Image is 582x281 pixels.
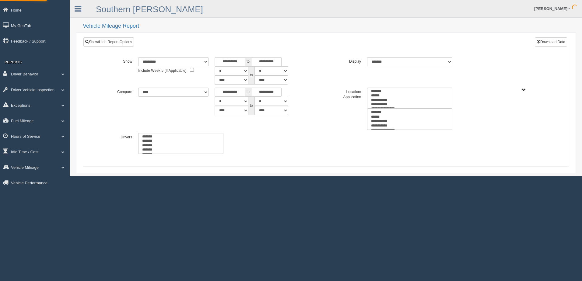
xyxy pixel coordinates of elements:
[248,66,254,85] span: to
[97,88,135,95] label: Compare
[96,5,203,14] a: Southern [PERSON_NAME]
[245,57,251,66] span: to
[245,88,251,97] span: to
[83,37,134,47] a: Show/Hide Report Options
[248,97,254,115] span: to
[535,37,567,47] button: Download Data
[326,57,364,64] label: Display
[97,57,135,64] label: Show
[326,88,364,100] label: Location/ Application
[97,133,135,140] label: Drivers
[83,23,576,29] h2: Vehicle Mileage Report
[138,66,187,74] label: Include Week 5 (If Applicable)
